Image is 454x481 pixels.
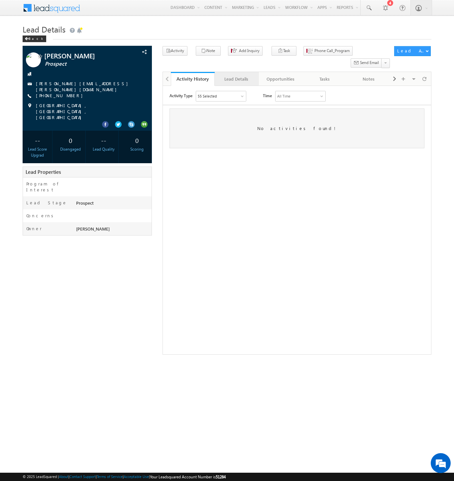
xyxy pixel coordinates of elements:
a: Lead Details [215,72,259,86]
div: 55 Selected [35,7,54,13]
a: Terms of Service [97,474,123,479]
button: Send Email [351,58,382,68]
div: Scoring [124,146,150,152]
label: Lead Stage [26,200,67,206]
a: [PERSON_NAME][EMAIL_ADDRESS][PERSON_NAME][DOMAIN_NAME] [36,81,131,92]
div: Lead Quality [91,146,117,152]
div: Disengaged [57,146,84,152]
div: Sales Activity,Program,Email Bounced,Email Link Clicked,Email Marked Spam & 50 more.. [33,5,83,15]
span: Lead Details [23,24,65,34]
span: [PHONE_NUMBER] [36,93,86,99]
span: [PERSON_NAME] [44,52,124,59]
label: Owner [26,226,42,232]
span: © 2025 LeadSquared | | | | | [23,474,226,480]
span: [PERSON_NAME] [76,226,110,232]
span: [GEOGRAPHIC_DATA], [GEOGRAPHIC_DATA], [GEOGRAPHIC_DATA] [36,103,140,120]
a: Contact Support [69,474,96,479]
a: About [59,474,68,479]
a: Back [23,35,50,41]
span: Your Leadsquared Account Number is [150,474,226,479]
button: Phone Call_Program [303,46,353,56]
div: Back [23,35,46,42]
div: All Time [114,7,128,13]
div: Activity History [176,76,210,82]
span: Prospect [45,61,125,67]
span: Phone Call_Program [314,48,350,54]
button: Activity [163,46,187,56]
button: Note [196,46,221,56]
a: Opportunities [259,72,303,86]
div: Lead Actions [397,48,425,54]
a: Acceptable Use [124,474,149,479]
a: Notes [347,72,391,86]
span: Send Email [360,60,379,66]
div: -- [91,134,117,146]
div: -- [24,134,51,146]
span: Add Inquiry [239,48,260,54]
button: Lead Actions [394,46,431,56]
img: Profile photo [26,52,41,70]
label: Concerns [26,213,56,219]
div: No activities found! [7,23,262,62]
div: 0 [124,134,150,146]
label: Program of Interest [26,181,69,193]
span: Activity Type [7,5,30,15]
div: Tasks [308,75,341,83]
div: 0 [57,134,84,146]
button: Add Inquiry [228,46,263,56]
div: Lead Details [220,75,253,83]
div: Opportunities [264,75,297,83]
span: Time [100,5,109,15]
div: Prospect [74,200,152,209]
div: Notes [352,75,385,83]
div: Lead Score Upgrad [24,146,51,158]
a: Tasks [303,72,347,86]
button: Task [272,46,296,56]
span: 51284 [216,474,226,479]
span: Lead Properties [26,169,61,175]
a: Activity History [171,72,215,86]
